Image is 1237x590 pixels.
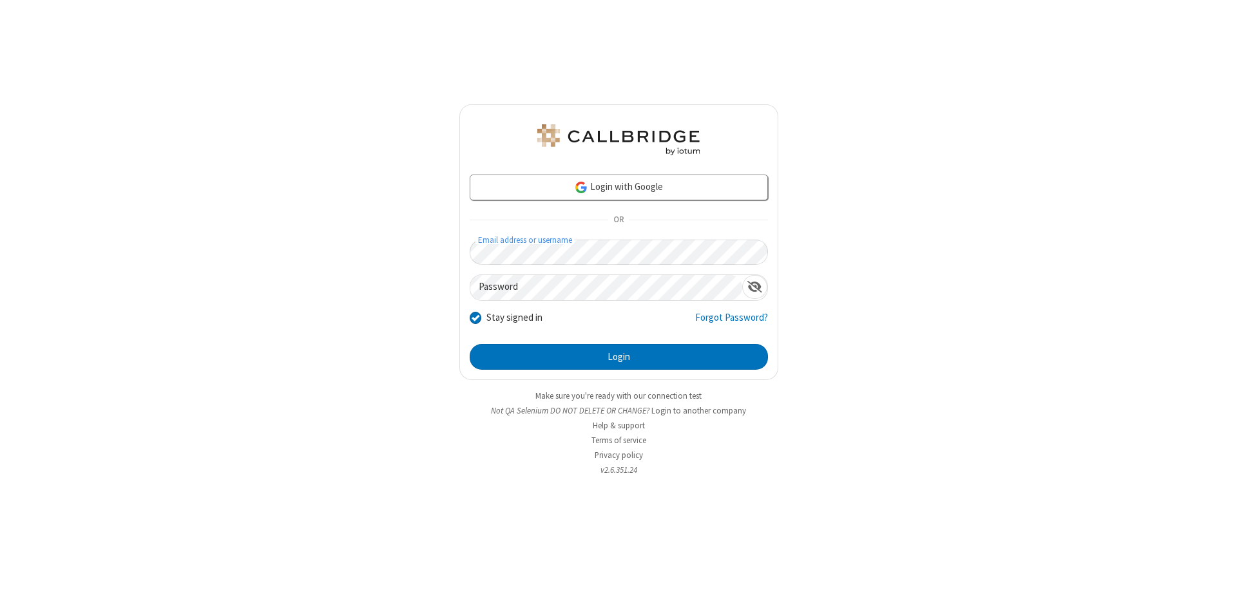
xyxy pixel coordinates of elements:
a: Forgot Password? [695,310,768,335]
a: Privacy policy [595,450,643,461]
div: Show password [742,275,767,299]
a: Make sure you're ready with our connection test [535,390,702,401]
button: Login [470,344,768,370]
img: google-icon.png [574,180,588,195]
a: Help & support [593,420,645,431]
img: QA Selenium DO NOT DELETE OR CHANGE [535,124,702,155]
li: v2.6.351.24 [459,464,778,476]
a: Login with Google [470,175,768,200]
span: OR [608,211,629,229]
input: Password [470,275,742,300]
button: Login to another company [651,404,746,417]
li: Not QA Selenium DO NOT DELETE OR CHANGE? [459,404,778,417]
label: Stay signed in [486,310,542,325]
a: Terms of service [591,435,646,446]
input: Email address or username [470,240,768,265]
